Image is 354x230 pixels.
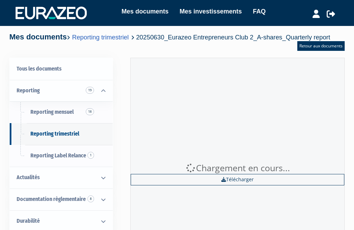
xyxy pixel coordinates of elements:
[30,152,86,159] span: Reporting Label Relance
[87,195,94,202] span: 8
[10,145,113,167] a: Reporting Label Relance1
[87,152,94,159] span: 1
[10,188,113,210] a: Documentation règlementaire 8
[9,33,330,41] h4: Mes documents
[17,196,86,202] span: Documentation règlementaire
[131,174,344,185] a: Télécharger
[10,80,113,102] a: Reporting 19
[131,162,344,174] div: Chargement en cours...
[10,167,113,188] a: Actualités
[17,87,40,94] span: Reporting
[10,101,113,123] a: Reporting mensuel18
[17,218,40,224] span: Durabilité
[86,108,94,115] span: 18
[16,7,87,19] img: 1732889491-logotype_eurazeo_blanc_rvb.png
[17,174,40,181] span: Actualités
[30,130,79,137] span: Reporting trimestriel
[30,109,74,115] span: Reporting mensuel
[253,7,266,16] a: FAQ
[86,87,94,94] span: 19
[72,34,129,41] a: Reporting trimestriel
[121,7,168,16] a: Mes documents
[179,7,242,16] a: Mes investissements
[10,123,113,145] a: Reporting trimestriel
[297,41,345,51] a: Retour aux documents
[136,34,330,41] span: 20250630_Eurazeo Entrepreneurs Club 2_A-shares_Quarterly report
[10,58,113,80] a: Tous les documents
